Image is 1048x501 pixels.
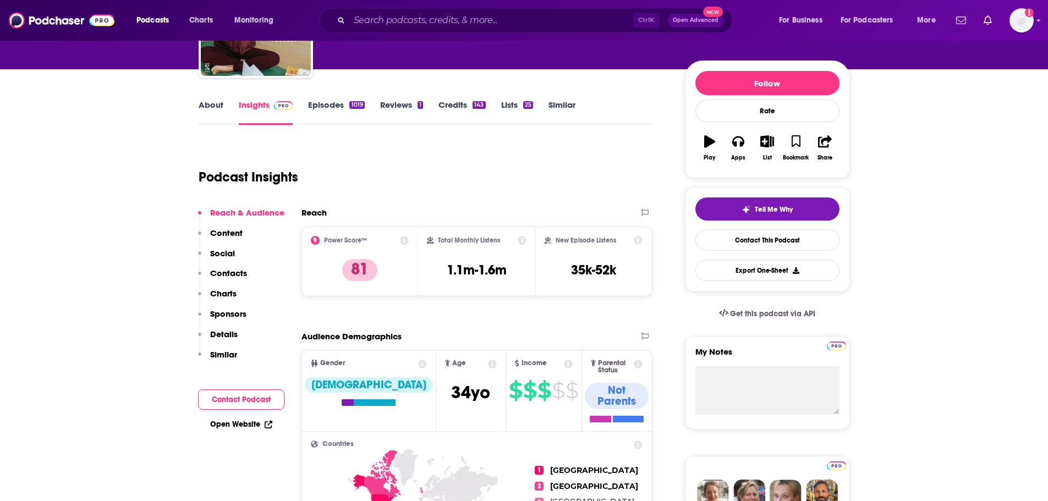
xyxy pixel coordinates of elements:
[668,14,723,27] button: Open AdvancedNew
[537,382,551,399] span: $
[234,13,273,28] span: Monitoring
[210,228,243,238] p: Content
[730,309,815,318] span: Get this podcast via API
[566,382,578,399] span: $
[305,377,433,393] div: [DEMOGRAPHIC_DATA]
[673,18,718,23] span: Open Advanced
[827,460,846,470] a: Pro website
[210,309,246,319] p: Sponsors
[198,207,284,228] button: Reach & Audience
[452,360,466,367] span: Age
[1009,8,1034,32] button: Show profile menu
[523,382,536,399] span: $
[136,13,169,28] span: Podcasts
[9,10,114,31] img: Podchaser - Follow, Share and Rate Podcasts
[695,128,724,168] button: Play
[349,12,633,29] input: Search podcasts, credits, & more...
[210,248,235,258] p: Social
[755,205,793,214] span: Tell Me Why
[753,128,781,168] button: List
[342,259,377,281] p: 81
[210,329,238,339] p: Details
[710,300,825,327] a: Get this podcast via API
[198,288,237,309] button: Charts
[779,13,822,28] span: For Business
[522,360,547,367] span: Income
[817,155,832,161] div: Share
[322,441,354,448] span: Countries
[451,382,490,403] span: 34 yo
[227,12,288,29] button: open menu
[550,481,638,491] span: [GEOGRAPHIC_DATA]
[447,262,507,278] h3: 1.1m-1.6m
[523,101,533,109] div: 25
[473,101,485,109] div: 143
[731,155,745,161] div: Apps
[703,7,723,17] span: New
[552,382,564,399] span: $
[418,101,423,109] div: 1
[827,340,846,350] a: Pro website
[210,268,247,278] p: Contacts
[771,12,836,29] button: open menu
[827,461,846,470] img: Podchaser Pro
[909,12,950,29] button: open menu
[198,389,284,410] button: Contact Podcast
[724,128,753,168] button: Apps
[308,100,364,125] a: Episodes1019
[763,155,772,161] div: List
[1009,8,1034,32] img: User Profile
[198,349,237,370] button: Similar
[182,12,220,29] a: Charts
[210,420,272,429] a: Open Website
[827,342,846,350] img: Podchaser Pro
[598,360,632,374] span: Parental Status
[742,205,750,214] img: tell me why sparkle
[198,329,238,349] button: Details
[349,101,364,109] div: 1019
[210,349,237,360] p: Similar
[198,228,243,248] button: Content
[979,11,996,30] a: Show notifications dropdown
[509,382,522,399] span: $
[301,207,327,218] h2: Reach
[952,11,970,30] a: Show notifications dropdown
[129,12,183,29] button: open menu
[274,101,293,110] img: Podchaser Pro
[239,100,293,125] a: InsightsPodchaser Pro
[198,309,246,329] button: Sponsors
[301,331,402,342] h2: Audience Demographics
[320,360,345,367] span: Gender
[438,100,485,125] a: Credits143
[833,12,909,29] button: open menu
[550,465,638,475] span: [GEOGRAPHIC_DATA]
[210,207,284,218] p: Reach & Audience
[695,229,840,251] a: Contact This Podcast
[695,100,840,122] div: Rate
[571,262,616,278] h3: 35k-52k
[199,169,298,185] h1: Podcast Insights
[810,128,839,168] button: Share
[501,100,533,125] a: Lists25
[695,346,840,366] label: My Notes
[438,236,500,244] h2: Total Monthly Listens
[198,248,235,268] button: Social
[324,236,367,244] h2: Power Score™
[917,13,936,28] span: More
[548,100,575,125] a: Similar
[189,13,213,28] span: Charts
[585,383,649,409] div: Not Parents
[695,197,840,221] button: tell me why sparkleTell Me Why
[633,13,659,27] span: Ctrl K
[783,155,809,161] div: Bookmark
[330,8,743,33] div: Search podcasts, credits, & more...
[199,100,223,125] a: About
[535,482,544,491] span: 2
[1009,8,1034,32] span: Logged in as bridget.oleary
[695,71,840,95] button: Follow
[556,236,616,244] h2: New Episode Listens
[380,100,423,125] a: Reviews1
[210,288,237,299] p: Charts
[695,260,840,281] button: Export One-Sheet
